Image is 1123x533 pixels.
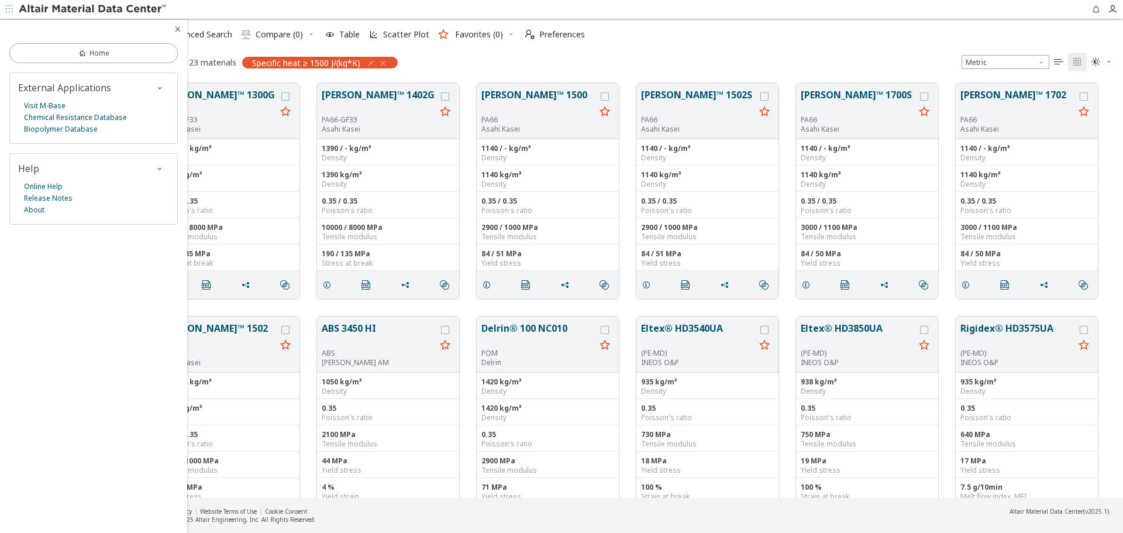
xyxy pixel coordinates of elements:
button: Favorite [915,103,933,122]
button: [PERSON_NAME]™ 1502 [162,321,276,349]
div: 1140 kg/m³ [960,170,1093,180]
div: Yield stress [481,259,614,268]
div: 18 MPa [641,456,774,466]
div: Density [322,153,454,163]
span: Compare (0) [256,30,303,39]
a: Chemical Resistance Database [24,112,127,123]
a: Home [9,43,178,63]
div: Density [322,387,454,396]
button: [PERSON_NAME]™ 1300G [162,88,276,115]
i:  [1054,57,1063,67]
button: Details [477,273,501,297]
div: Poisson's ratio [960,413,1093,422]
div: (PE-MD) [960,349,1074,358]
i:  [840,280,850,290]
div: Yield strain [322,492,454,501]
div: Poisson's ratio [322,413,454,422]
div: Tensile modulus [481,232,614,242]
div: Tensile modulus [801,232,933,242]
div: Density [960,387,1093,396]
span: Favorites (0) [455,30,503,39]
div: (v2025.1) [1010,507,1109,515]
div: Tensile modulus [960,232,1093,242]
button: Favorite [755,103,774,122]
i:  [759,280,769,290]
div: 1140 kg/m³ [162,404,295,413]
div: 19 MPa [801,456,933,466]
div: 3000 / 1100 MPa [960,223,1093,232]
div: POM [481,349,595,358]
p: Asahi Kasei [481,125,595,134]
i:  [280,280,290,290]
a: Website Terms of Use [200,507,257,515]
div: 190 / 135 MPa [322,249,454,259]
i:  [1073,57,1082,67]
div: 7.5 g/10min [960,483,1093,492]
div: 0.35 / 0.35 [801,197,933,206]
div: 84 / 50 MPa [960,249,1093,259]
button: PDF Download [676,273,700,297]
button: ABS 3450 HI [322,321,436,349]
i:  [1091,57,1101,67]
div: 1140 / - kg/m³ [960,144,1093,153]
div: 938 kg/m³ [801,377,933,387]
button: Similar search [435,273,459,297]
div: PA66-GF33 [322,115,436,125]
a: Cookie Consent [265,507,308,515]
button: [PERSON_NAME]™ 1502S [641,88,755,115]
p: Asahi Kasei [641,125,755,134]
div: Poisson's ratio [641,413,774,422]
div: Tensile modulus [162,466,295,475]
div: Showing 23 materials [154,57,236,68]
div: Density [481,413,614,422]
div: 84 / 51 MPa [162,483,295,492]
div: 1390 / - kg/m³ [322,144,454,153]
div: 0.35 / 0.35 [641,197,774,206]
button: Details [956,273,980,297]
i:  [1000,280,1010,290]
button: Similar search [754,273,778,297]
div: 84 / 50 MPa [801,249,933,259]
div: 730 MPa [641,430,774,439]
div: 0.35 [960,404,1093,413]
div: Poisson's ratio [162,206,295,215]
button: Details [796,273,821,297]
div: Stress at break [162,259,295,268]
div: Density [641,387,774,396]
span: Metric [962,55,1049,69]
i:  [440,280,449,290]
div: Tensile modulus [322,439,454,449]
p: Asahi Kasei [162,125,276,134]
div: Unit System [962,55,1049,69]
div: grid [149,74,1123,498]
div: Density [481,180,614,189]
div: Stress at break [322,259,454,268]
div: PA66 [801,115,915,125]
button: Delrin® 100 NC010 [481,321,595,349]
button: PDF Download [995,273,1019,297]
div: 10000 / 8000 MPa [162,223,295,232]
div: PA66 [960,115,1074,125]
button: PDF Download [356,273,381,297]
div: Density [322,180,454,189]
button: Favorite [436,336,454,355]
i:  [525,30,535,39]
div: 1140 / - kg/m³ [162,377,295,387]
div: 190 / 135 MPa [162,249,295,259]
i:  [242,30,251,39]
button: PDF Download [516,273,540,297]
a: Release Notes [24,192,73,204]
span: Home [89,49,109,58]
div: 10000 / 8000 MPa [322,223,454,232]
span: Preferences [539,30,585,39]
button: Favorite [595,103,614,122]
div: (PE-MD) [641,349,755,358]
div: Strain at break [801,492,933,501]
div: PA66-GF33 [162,115,276,125]
div: 71 MPa [481,483,614,492]
div: Yield stress [481,492,614,501]
button: Tile View [1068,53,1087,71]
div: 0.35 / 0.35 [322,197,454,206]
div: Density [801,153,933,163]
span: Help [18,162,39,175]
